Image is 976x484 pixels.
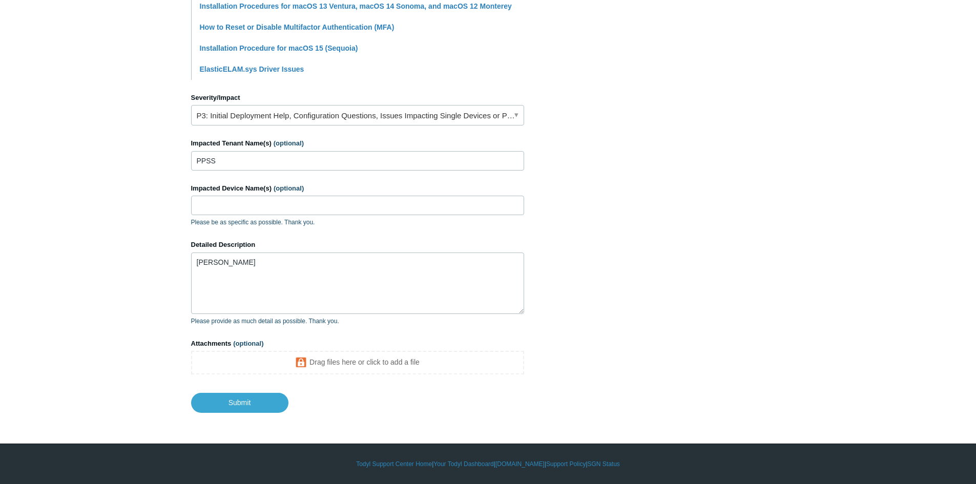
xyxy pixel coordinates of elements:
a: How to Reset or Disable Multifactor Authentication (MFA) [200,23,394,31]
span: (optional) [274,184,304,192]
a: SGN Status [588,459,620,469]
a: Your Todyl Dashboard [433,459,493,469]
p: Please be as specific as possible. Thank you. [191,218,524,227]
a: Installation Procedure for macOS 15 (Sequoia) [200,44,358,52]
a: Support Policy [546,459,586,469]
label: Attachments [191,339,524,349]
label: Impacted Device Name(s) [191,183,524,194]
input: Submit [191,393,288,412]
a: Installation Procedures for macOS 13 Ventura, macOS 14 Sonoma, and macOS 12 Monterey [200,2,512,10]
label: Detailed Description [191,240,524,250]
p: Please provide as much detail as possible. Thank you. [191,317,524,326]
a: Todyl Support Center Home [356,459,432,469]
a: ElasticELAM.sys Driver Issues [200,65,304,73]
a: P3: Initial Deployment Help, Configuration Questions, Issues Impacting Single Devices or Past Out... [191,105,524,125]
div: | | | | [191,459,785,469]
span: (optional) [233,340,263,347]
label: Impacted Tenant Name(s) [191,138,524,149]
label: Severity/Impact [191,93,524,103]
a: [DOMAIN_NAME] [495,459,545,469]
span: (optional) [274,139,304,147]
